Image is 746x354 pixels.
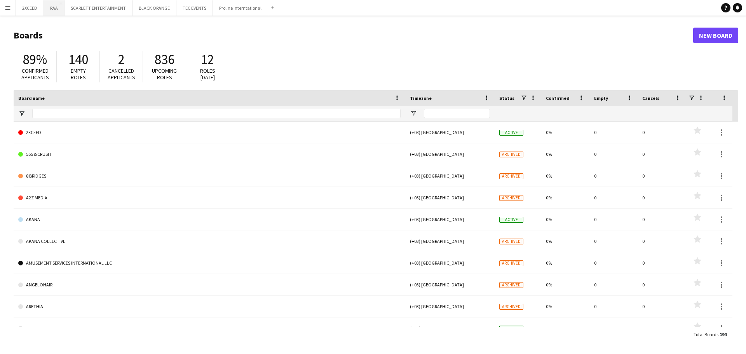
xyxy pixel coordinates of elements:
a: AMUSEMENT SERVICES INTERNATIONAL LLC [18,252,401,274]
div: 0 [589,187,638,208]
button: 2XCEED [16,0,44,16]
span: Confirmed applicants [21,67,49,81]
div: 0 [589,209,638,230]
div: 0 [638,187,686,208]
div: 0% [541,252,589,274]
div: 0% [541,230,589,252]
div: (+03) [GEOGRAPHIC_DATA] [405,165,495,187]
span: 836 [155,51,174,68]
a: Arts & Idea [18,317,401,339]
a: ARETHIA [18,296,401,317]
span: Archived [499,195,523,201]
div: 0 [638,317,686,339]
button: TEC EVENTS [176,0,213,16]
a: 555 & CRUSH [18,143,401,165]
div: : [694,327,727,342]
div: (+03) [GEOGRAPHIC_DATA] [405,317,495,339]
a: AKANA COLLECTIVE [18,230,401,252]
span: Archived [499,260,523,266]
div: 0 [589,296,638,317]
span: 89% [23,51,47,68]
div: 0% [541,209,589,230]
div: 0 [638,122,686,143]
div: 0 [638,209,686,230]
div: 0% [541,187,589,208]
span: 2 [118,51,125,68]
span: 194 [720,331,727,337]
span: Empty [594,95,608,101]
div: 0% [541,317,589,339]
span: Empty roles [71,67,86,81]
input: Timezone Filter Input [424,109,490,118]
div: 0 [638,143,686,165]
a: AKANA [18,209,401,230]
button: Open Filter Menu [410,110,417,117]
button: BLACK ORANGE [132,0,176,16]
div: 0% [541,296,589,317]
span: 140 [68,51,88,68]
span: 12 [201,51,214,68]
span: Confirmed [546,95,570,101]
div: 0 [638,230,686,252]
span: Archived [499,282,523,288]
a: A2Z MEDIA [18,187,401,209]
div: 0 [589,317,638,339]
div: 0% [541,165,589,187]
span: Active [499,326,523,331]
div: 0 [589,252,638,274]
button: SCARLETT ENTERTAINMENT [64,0,132,16]
span: Active [499,130,523,136]
h1: Boards [14,30,693,41]
span: Roles [DATE] [200,67,215,81]
span: Archived [499,239,523,244]
a: New Board [693,28,738,43]
div: (+03) [GEOGRAPHIC_DATA] [405,296,495,317]
span: Cancelled applicants [108,67,135,81]
button: Open Filter Menu [18,110,25,117]
span: Archived [499,173,523,179]
div: (+03) [GEOGRAPHIC_DATA] [405,230,495,252]
div: (+03) [GEOGRAPHIC_DATA] [405,252,495,274]
div: 0% [541,274,589,295]
div: 0 [589,165,638,187]
div: 0 [638,165,686,187]
button: RAA [44,0,64,16]
input: Board name Filter Input [32,109,401,118]
div: 0% [541,143,589,165]
div: 0 [589,274,638,295]
div: 0 [589,230,638,252]
span: Timezone [410,95,432,101]
div: 0 [638,274,686,295]
span: Upcoming roles [152,67,177,81]
div: 0% [541,122,589,143]
span: Archived [499,304,523,310]
div: (+03) [GEOGRAPHIC_DATA] [405,209,495,230]
div: (+03) [GEOGRAPHIC_DATA] [405,187,495,208]
a: ANGELOHAIR [18,274,401,296]
span: Archived [499,152,523,157]
a: 8 BRIDGES [18,165,401,187]
span: Total Boards [694,331,718,337]
div: 0 [589,122,638,143]
span: Cancels [642,95,659,101]
div: (+03) [GEOGRAPHIC_DATA] [405,143,495,165]
div: (+03) [GEOGRAPHIC_DATA] [405,274,495,295]
span: Status [499,95,514,101]
span: Board name [18,95,45,101]
button: Proline Interntational [213,0,268,16]
div: (+03) [GEOGRAPHIC_DATA] [405,122,495,143]
a: 2XCEED [18,122,401,143]
div: 0 [589,143,638,165]
div: 0 [638,252,686,274]
span: Active [499,217,523,223]
div: 0 [638,296,686,317]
